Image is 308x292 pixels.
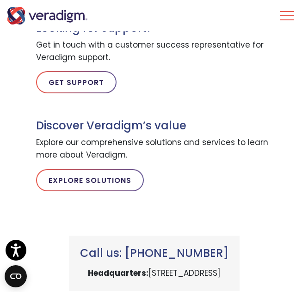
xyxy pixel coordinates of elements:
[36,71,117,93] a: Get Support
[36,22,272,35] h3: Looking for support?
[36,35,272,67] span: Get in touch with a customer success representative for Veradigm support.
[80,247,228,260] h3: Call us: [PHONE_NUMBER]
[80,267,228,280] p: [STREET_ADDRESS]
[5,265,27,287] button: Open CMP widget
[36,169,144,191] a: Explore Solutions
[36,119,272,133] h3: Discover Veradigm’s value
[36,133,272,165] span: Explore our comprehensive solutions and services to learn more about Veradigm.
[7,7,88,24] img: Veradigm logo
[88,268,148,279] strong: Headquarters:
[280,4,294,28] button: Toggle Navigation Menu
